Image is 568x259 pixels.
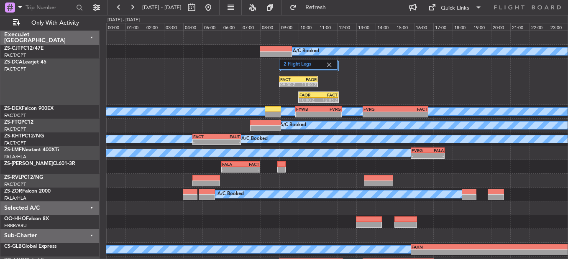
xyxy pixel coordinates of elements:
a: FACT/CPT [4,112,26,119]
div: 08:00 [260,23,279,30]
span: ZS-FTG [4,120,21,125]
input: Trip Number [26,1,74,14]
div: 09:00 Z [280,82,298,87]
div: - [395,112,427,117]
a: ZS-DCALearjet 45 [4,60,46,65]
img: gray-close.svg [325,61,333,69]
a: ZS-ZORFalcon 2000 [4,189,51,194]
div: - [217,140,240,145]
span: Refresh [298,5,333,10]
div: FYWB [296,107,319,112]
div: 19:00 [472,23,491,30]
button: Quick Links [424,1,486,14]
a: ZS-RVLPC12/NG [4,175,43,180]
div: - [318,112,341,117]
span: ZS-LMF [4,147,22,152]
div: 10:00 [299,23,318,30]
a: ZS-KHTPC12/NG [4,134,44,139]
div: A/C Booked [217,188,244,201]
div: 21:00 [510,23,530,30]
div: FVRG [318,107,341,112]
button: Refresh [286,1,336,14]
div: 09:00 [279,23,299,30]
div: 06:00 [222,23,241,30]
span: ZS-DCA [4,60,23,65]
div: A/C Booked [293,45,319,58]
div: - [412,153,428,158]
div: 16:00 [414,23,433,30]
a: FACT/CPT [4,140,26,146]
div: FAKN [412,244,513,249]
div: 07:00 [241,23,260,30]
div: 23:00 [549,23,568,30]
div: FVRG [412,148,428,153]
span: OO-HHO [4,216,26,221]
div: 17:00 [433,23,453,30]
span: ZS-ZOR [4,189,22,194]
div: 05:00 [202,23,222,30]
div: FAOR [298,77,316,82]
span: ZS-RVL [4,175,21,180]
div: 04:00 [183,23,202,30]
a: FACT/CPT [4,126,26,132]
div: 18:00 [453,23,472,30]
span: CS-GLB [4,244,22,249]
div: FVRG [363,107,396,112]
a: ZS-CJTPC12/47E [4,46,43,51]
div: A/C Booked [280,119,306,132]
a: ZS-DEXFalcon 900EX [4,106,54,111]
div: 12:05 Z [318,97,337,102]
div: 10:00 Z [299,97,318,102]
a: ZS-LMFNextant 400XTi [4,147,59,152]
div: 11:00 Z [298,82,316,87]
a: FACT/CPT [4,66,26,72]
a: EBBR/BRU [4,223,27,229]
span: ZS-KHT [4,134,22,139]
a: CS-GLBGlobal Express [4,244,56,249]
div: - [427,153,444,158]
div: FACT [241,162,259,167]
div: FACT [318,92,337,97]
div: 12:00 [337,23,356,30]
span: ZS-[PERSON_NAME] [4,161,53,166]
label: 2 Flight Legs [284,61,325,69]
div: 13:00 [356,23,376,30]
div: FALA [427,148,444,153]
div: 20:00 [491,23,510,30]
div: FACT [193,134,217,139]
div: FACT [280,77,298,82]
div: 22:00 [530,23,549,30]
div: - [363,112,396,117]
div: FAUT [217,134,240,139]
button: Only With Activity [9,16,91,30]
div: FAOR [299,92,318,97]
div: 15:00 [395,23,414,30]
a: OO-HHOFalcon 8X [4,216,49,221]
a: FACT/CPT [4,52,26,58]
div: [DATE] - [DATE] [107,17,140,24]
a: FALA/HLA [4,195,26,201]
span: Only With Activity [22,20,88,26]
div: - [222,167,241,172]
div: 01:00 [125,23,145,30]
a: FACT/CPT [4,181,26,188]
div: 11:00 [318,23,337,30]
span: ZS-CJT [4,46,20,51]
a: FALA/HLA [4,154,26,160]
div: - [412,250,513,255]
div: A/C Booked [241,133,268,145]
a: ZS-[PERSON_NAME]CL601-3R [4,161,75,166]
div: 03:00 [164,23,183,30]
div: - [296,112,319,117]
div: 02:00 [145,23,164,30]
span: ZS-DEX [4,106,22,111]
div: - [241,167,259,172]
div: FALA [222,162,241,167]
div: 14:00 [376,23,395,30]
div: - [193,140,217,145]
a: ZS-FTGPC12 [4,120,33,125]
div: Quick Links [441,4,469,13]
div: FACT [395,107,427,112]
div: 00:00 [106,23,125,30]
span: [DATE] - [DATE] [142,4,182,11]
